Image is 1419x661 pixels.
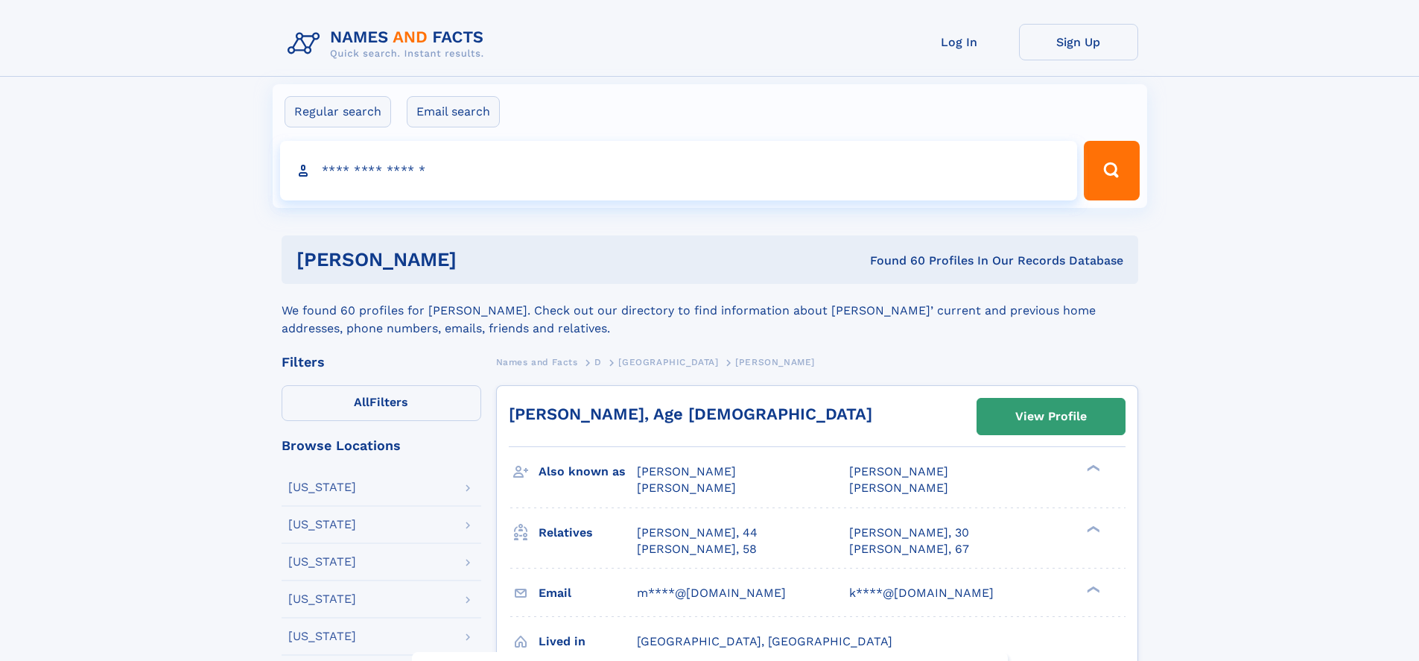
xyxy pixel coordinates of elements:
[618,352,718,371] a: [GEOGRAPHIC_DATA]
[637,541,757,557] a: [PERSON_NAME], 58
[977,399,1125,434] a: View Profile
[1083,524,1101,534] div: ❯
[594,357,602,367] span: D
[1083,584,1101,594] div: ❯
[285,96,391,127] label: Regular search
[282,439,481,452] div: Browse Locations
[539,520,637,545] h3: Relatives
[496,352,578,371] a: Names and Facts
[1084,141,1139,200] button: Search Button
[849,464,948,478] span: [PERSON_NAME]
[637,464,736,478] span: [PERSON_NAME]
[618,357,718,367] span: [GEOGRAPHIC_DATA]
[539,459,637,484] h3: Also known as
[637,481,736,495] span: [PERSON_NAME]
[280,141,1078,200] input: search input
[1015,399,1087,434] div: View Profile
[849,525,969,541] a: [PERSON_NAME], 30
[637,525,758,541] a: [PERSON_NAME], 44
[282,355,481,369] div: Filters
[288,481,356,493] div: [US_STATE]
[735,357,815,367] span: [PERSON_NAME]
[288,593,356,605] div: [US_STATE]
[282,24,496,64] img: Logo Names and Facts
[282,284,1138,338] div: We found 60 profiles for [PERSON_NAME]. Check out our directory to find information about [PERSON...
[594,352,602,371] a: D
[539,581,637,606] h3: Email
[900,24,1019,60] a: Log In
[509,405,872,423] a: [PERSON_NAME], Age [DEMOGRAPHIC_DATA]
[354,395,369,409] span: All
[663,253,1123,269] div: Found 60 Profiles In Our Records Database
[849,541,969,557] a: [PERSON_NAME], 67
[637,634,892,648] span: [GEOGRAPHIC_DATA], [GEOGRAPHIC_DATA]
[407,96,500,127] label: Email search
[1019,24,1138,60] a: Sign Up
[849,481,948,495] span: [PERSON_NAME]
[296,250,664,269] h1: [PERSON_NAME]
[288,630,356,642] div: [US_STATE]
[1083,464,1101,473] div: ❯
[288,519,356,531] div: [US_STATE]
[539,629,637,654] h3: Lived in
[288,556,356,568] div: [US_STATE]
[282,385,481,421] label: Filters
